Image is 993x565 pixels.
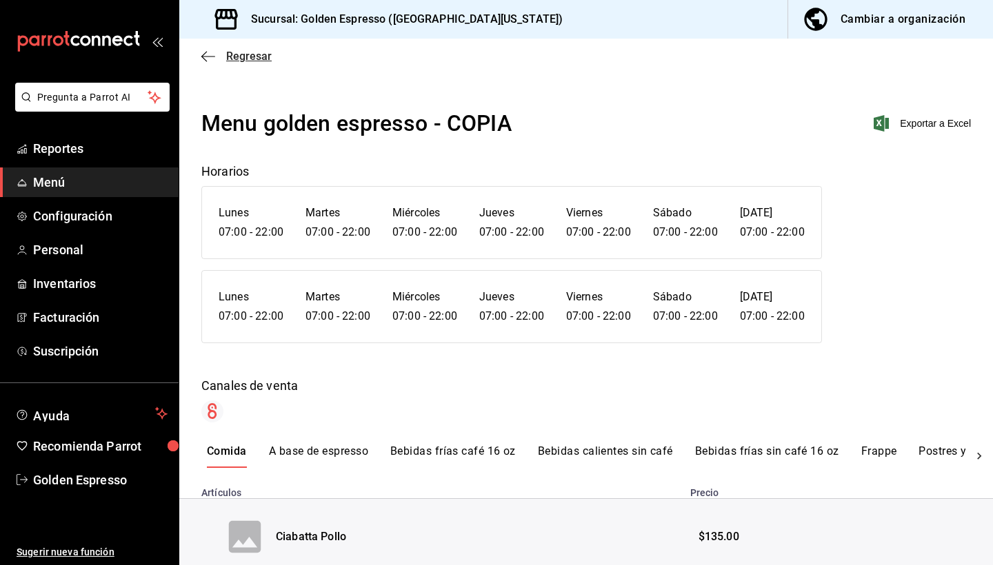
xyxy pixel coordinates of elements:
[152,36,163,47] button: open_drawer_menu
[201,376,971,395] div: Canales de venta
[479,223,544,242] h6: 07:00 - 22:00
[226,50,272,63] span: Regresar
[740,287,805,307] h6: [DATE]
[33,173,168,192] span: Menú
[33,405,150,422] span: Ayuda
[276,529,346,545] div: Ciabatta Pollo
[479,307,544,326] h6: 07:00 - 22:00
[305,203,370,223] h6: Martes
[740,203,805,223] h6: [DATE]
[861,444,897,468] button: Frappe
[15,83,170,112] button: Pregunta a Parrot AI
[538,444,673,468] button: Bebidas calientes sin café
[390,444,516,468] button: Bebidas frías café 16 oz
[682,479,993,499] th: Precio
[392,203,457,223] h6: Miércoles
[201,107,512,140] div: Menu golden espresso - COPIA
[33,471,168,489] span: Golden Espresso
[201,50,272,63] button: Regresar
[33,437,168,455] span: Recomienda Parrot
[740,307,805,326] h6: 07:00 - 22:00
[33,139,168,158] span: Reportes
[392,307,457,326] h6: 07:00 - 22:00
[876,115,971,132] button: Exportar a Excel
[653,307,718,326] h6: 07:00 - 22:00
[207,444,965,468] div: scrollable menu categories
[695,444,839,468] button: Bebidas frías sin café 16 oz
[219,223,283,242] h6: 07:00 - 22:00
[219,203,283,223] h6: Lunes
[37,90,148,105] span: Pregunta a Parrot AI
[392,287,457,307] h6: Miércoles
[305,287,370,307] h6: Martes
[17,545,168,559] span: Sugerir nueva función
[566,203,631,223] h6: Viernes
[10,100,170,114] a: Pregunta a Parrot AI
[305,307,370,326] h6: 07:00 - 22:00
[653,223,718,242] h6: 07:00 - 22:00
[653,287,718,307] h6: Sábado
[479,203,544,223] h6: Jueves
[219,307,283,326] h6: 07:00 - 22:00
[33,308,168,327] span: Facturación
[33,274,168,293] span: Inventarios
[740,223,805,242] h6: 07:00 - 22:00
[240,11,563,28] h3: Sucursal: Golden Espresso ([GEOGRAPHIC_DATA][US_STATE])
[566,223,631,242] h6: 07:00 - 22:00
[207,444,247,468] button: Comida
[269,444,368,468] button: A base de espresso
[392,223,457,242] h6: 07:00 - 22:00
[653,203,718,223] h6: Sábado
[479,287,544,307] h6: Jueves
[305,223,370,242] h6: 07:00 - 22:00
[841,10,965,29] div: Cambiar a organización
[699,529,739,545] span: $135.00
[566,287,631,307] h6: Viernes
[33,207,168,225] span: Configuración
[179,479,682,499] th: Artículos
[566,307,631,326] h6: 07:00 - 22:00
[33,342,168,360] span: Suscripción
[33,240,168,259] span: Personal
[219,287,283,307] h6: Lunes
[201,162,971,181] div: Horarios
